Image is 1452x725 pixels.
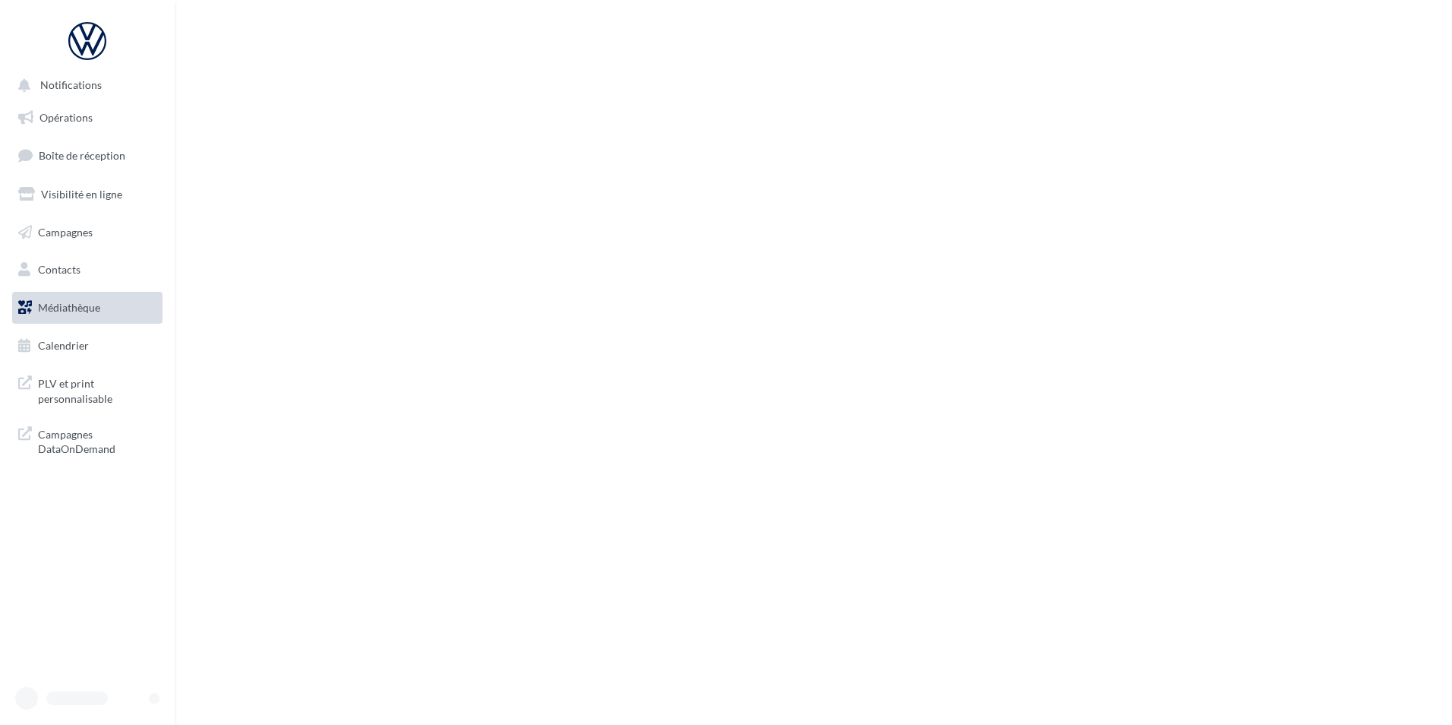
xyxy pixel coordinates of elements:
[38,301,100,314] span: Médiathèque
[9,102,166,134] a: Opérations
[40,79,102,92] span: Notifications
[9,330,166,362] a: Calendrier
[38,373,156,406] span: PLV et print personnalisable
[38,225,93,238] span: Campagnes
[38,424,156,457] span: Campagnes DataOnDemand
[39,111,93,124] span: Opérations
[38,339,89,352] span: Calendrier
[41,188,122,201] span: Visibilité en ligne
[38,263,80,276] span: Contacts
[9,217,166,249] a: Campagnes
[9,367,166,412] a: PLV et print personnalisable
[9,179,166,211] a: Visibilité en ligne
[9,292,166,324] a: Médiathèque
[9,254,166,286] a: Contacts
[9,139,166,172] a: Boîte de réception
[9,418,166,463] a: Campagnes DataOnDemand
[39,149,125,162] span: Boîte de réception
